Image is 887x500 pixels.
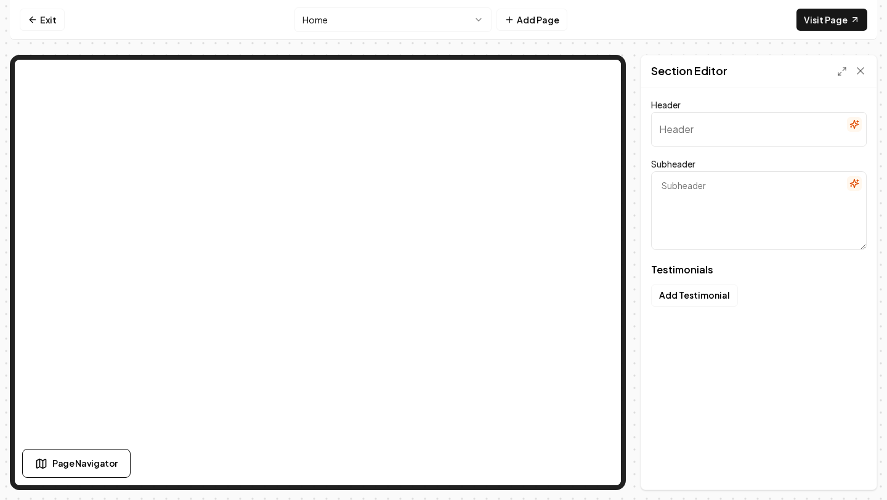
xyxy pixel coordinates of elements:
[651,265,867,275] span: Testimonials
[796,9,867,31] a: Visit Page
[20,9,65,31] a: Exit
[651,284,738,307] button: Add Testimonial
[22,449,131,478] button: Page Navigator
[52,457,118,470] span: Page Navigator
[651,62,727,79] h2: Section Editor
[496,9,567,31] button: Add Page
[651,99,681,110] label: Header
[651,158,695,169] label: Subheader
[651,112,867,147] input: Header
